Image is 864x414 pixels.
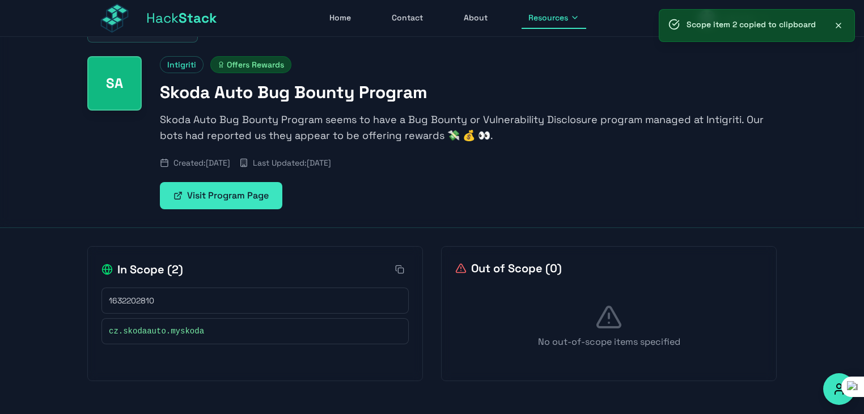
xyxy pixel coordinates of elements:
[455,335,763,349] p: No out-of-scope items specified
[160,182,282,209] a: Visit Program Page
[160,56,204,73] span: Intigriti
[146,9,217,27] span: Hack
[323,7,358,29] a: Home
[87,56,142,111] div: Skoda Auto Bug Bounty Program
[109,326,204,337] span: cz.skodaauto.myskoda
[687,19,816,30] p: Scope item 2 copied to clipboard
[832,19,845,32] button: Close notification
[210,56,291,73] span: Offers Rewards
[173,157,230,168] span: Created: [DATE]
[160,82,777,103] h1: Skoda Auto Bug Bounty Program
[385,7,430,29] a: Contact
[101,261,183,277] h2: In Scope ( 2 )
[691,5,777,32] button: cybersky
[823,373,855,405] button: Accessibility Options
[455,260,562,276] h2: Out of Scope ( 0 )
[109,295,154,306] span: 1632202810
[457,7,494,29] a: About
[179,9,217,27] span: Stack
[160,112,777,143] p: Skoda Auto Bug Bounty Program seems to have a Bug Bounty or Vulnerability Disclosure program mana...
[391,260,409,278] button: Copy all in-scope items
[528,12,568,23] span: Resources
[522,7,586,29] button: Resources
[253,157,331,168] span: Last Updated: [DATE]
